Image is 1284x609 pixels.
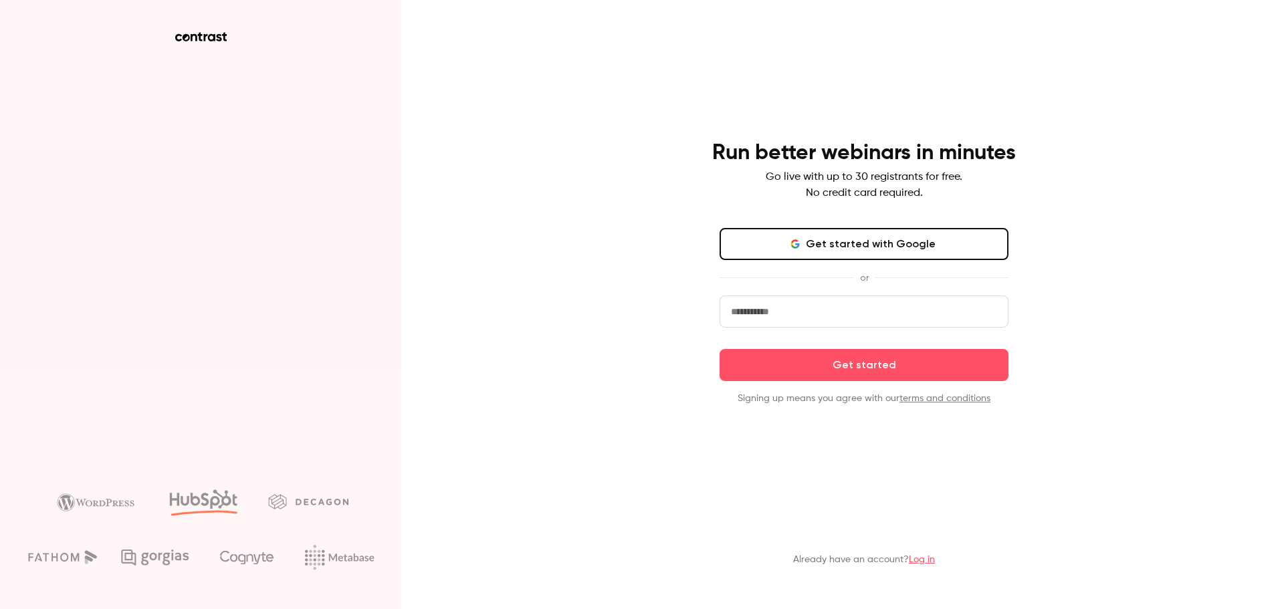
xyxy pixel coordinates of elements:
[766,169,962,201] p: Go live with up to 30 registrants for free. No credit card required.
[899,394,990,403] a: terms and conditions
[720,349,1008,381] button: Get started
[853,271,875,285] span: or
[712,140,1016,166] h4: Run better webinars in minutes
[909,555,935,564] a: Log in
[793,553,935,566] p: Already have an account?
[268,494,348,509] img: decagon
[720,228,1008,260] button: Get started with Google
[720,392,1008,405] p: Signing up means you agree with our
